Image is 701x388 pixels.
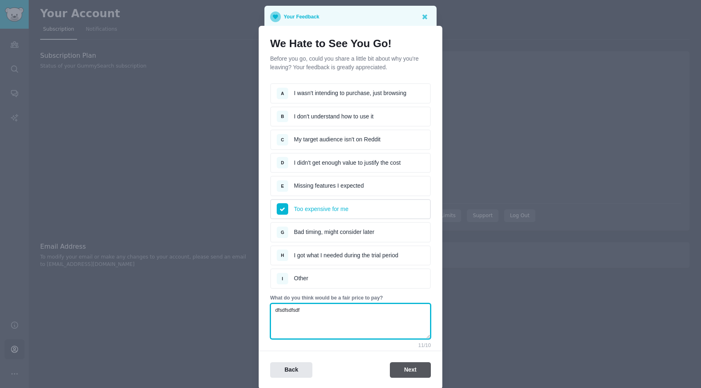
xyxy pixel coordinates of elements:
span: H [281,253,284,258]
span: 11 [418,343,424,348]
span: G [281,230,284,235]
h1: We Hate to See You Go! [270,37,431,50]
span: E [281,184,284,188]
span: D [281,160,284,165]
p: Before you go, could you share a little bit about why you're leaving? Your feedback is greatly ap... [270,54,431,72]
p: / [418,342,431,349]
p: Your Feedback [284,11,319,22]
span: I [282,276,283,281]
span: C [281,137,284,142]
span: B [281,114,284,119]
span: 10 [425,343,431,348]
button: Next [390,362,431,378]
button: Back [270,362,312,378]
span: A [281,91,284,96]
p: What do you think would be a fair price to pay? [270,295,431,302]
